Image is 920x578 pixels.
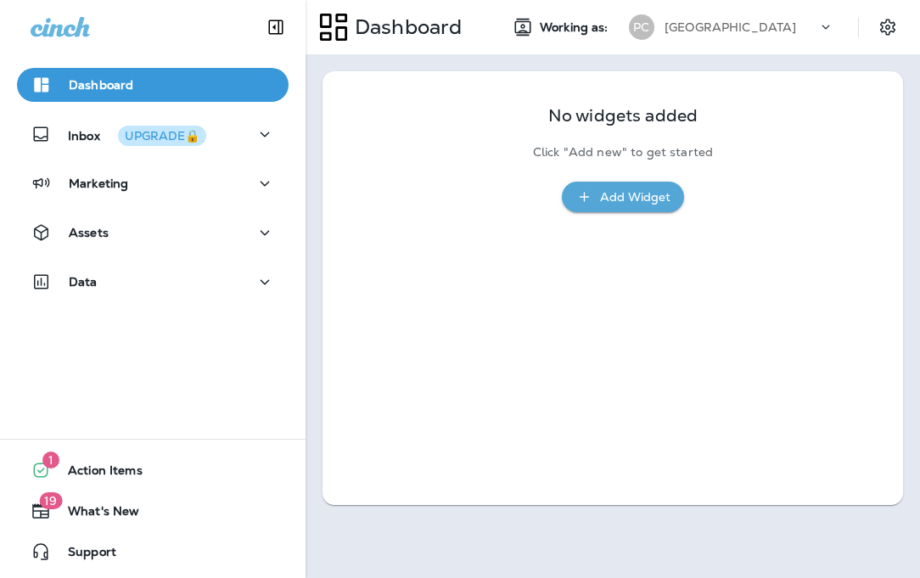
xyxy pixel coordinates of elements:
[69,177,128,190] p: Marketing
[17,117,289,151] button: InboxUPGRADE🔒
[17,68,289,102] button: Dashboard
[39,492,62,509] span: 19
[17,494,289,528] button: 19What's New
[51,463,143,484] span: Action Items
[533,145,713,160] p: Click "Add new" to get started
[69,275,98,289] p: Data
[872,12,903,42] button: Settings
[17,265,289,299] button: Data
[540,20,612,35] span: Working as:
[252,10,300,44] button: Collapse Sidebar
[125,130,199,142] div: UPGRADE🔒
[51,504,139,525] span: What's New
[69,226,109,239] p: Assets
[118,126,206,146] button: UPGRADE🔒
[562,182,684,213] button: Add Widget
[17,166,289,200] button: Marketing
[51,545,116,565] span: Support
[600,187,670,208] div: Add Widget
[348,14,462,40] p: Dashboard
[548,109,698,123] p: No widgets added
[665,20,796,34] p: [GEOGRAPHIC_DATA]
[17,216,289,250] button: Assets
[629,14,654,40] div: PC
[17,453,289,487] button: 1Action Items
[17,535,289,569] button: Support
[42,452,59,469] span: 1
[69,78,133,92] p: Dashboard
[68,126,206,143] p: Inbox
